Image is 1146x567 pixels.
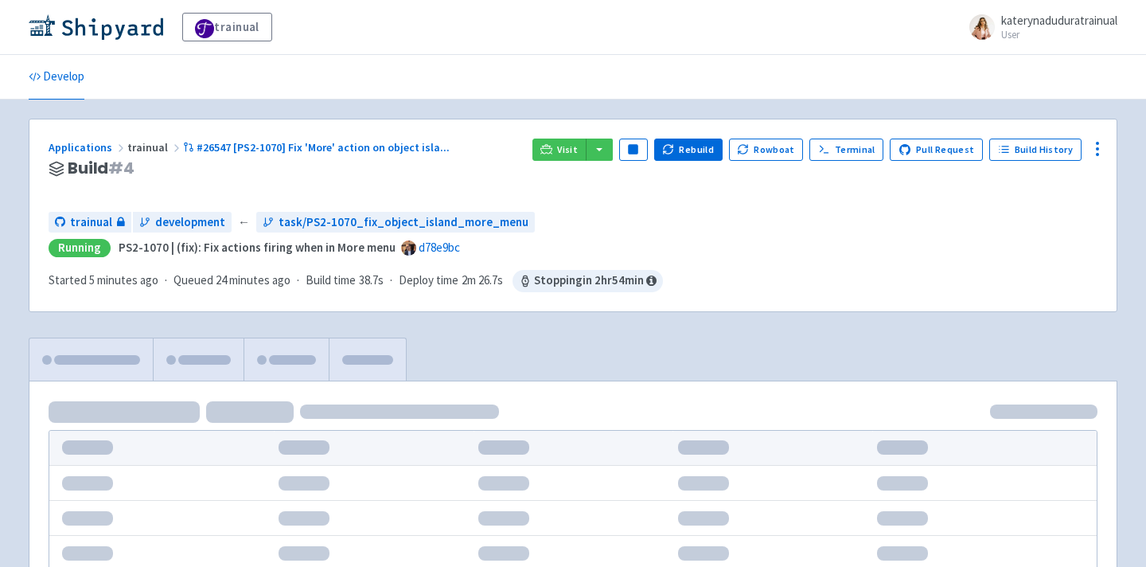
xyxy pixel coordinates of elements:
[119,240,396,255] strong: PS2-1070 | (fix): Fix actions firing when in More menu
[49,239,111,257] div: Running
[182,13,272,41] a: trainual
[89,272,158,287] time: 5 minutes ago
[989,139,1082,161] a: Build History
[619,139,648,161] button: Pause
[238,213,250,232] span: ←
[70,213,112,232] span: trainual
[809,139,883,161] a: Terminal
[197,140,450,154] span: #26547 [PS2-1070] Fix 'More' action on object isla ...
[462,272,503,290] span: 2m 26.7s
[49,272,158,287] span: Started
[183,140,452,154] a: #26547 [PS2-1070] Fix 'More' action on object isla...
[399,272,458,290] span: Deploy time
[256,212,535,233] a: task/PS2-1070_fix_object_island_more_menu
[133,212,232,233] a: development
[29,14,163,40] img: Shipyard logo
[306,272,356,290] span: Build time
[557,143,578,156] span: Visit
[890,139,983,161] a: Pull Request
[155,213,225,232] span: development
[729,139,804,161] button: Rowboat
[419,240,460,255] a: d78e9bc
[532,139,587,161] a: Visit
[1001,29,1117,40] small: User
[49,270,663,292] div: · · ·
[216,272,290,287] time: 24 minutes ago
[513,270,663,292] span: Stopping in 2 hr 54 min
[654,139,723,161] button: Rebuild
[359,272,384,290] span: 38.7s
[49,212,131,233] a: trainual
[49,140,127,154] a: Applications
[960,14,1117,40] a: katerynaduduratrainual User
[68,159,134,178] span: Build
[29,55,84,100] a: Develop
[127,140,183,154] span: trainual
[108,157,134,179] span: # 4
[173,272,290,287] span: Queued
[1001,13,1117,28] span: katerynaduduratrainual
[279,213,528,232] span: task/PS2-1070_fix_object_island_more_menu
